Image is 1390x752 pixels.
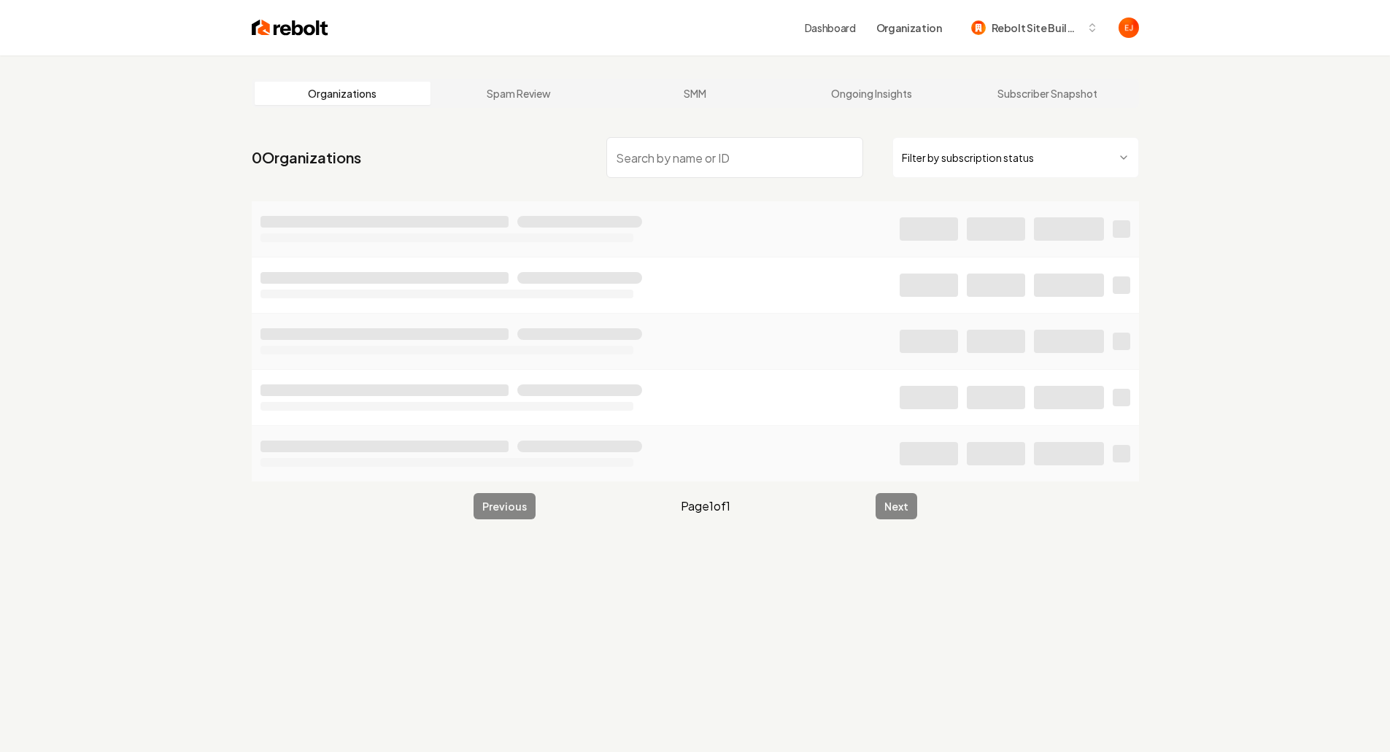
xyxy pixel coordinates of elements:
[607,82,784,105] a: SMM
[971,20,986,35] img: Rebolt Site Builder
[992,20,1081,36] span: Rebolt Site Builder
[805,20,856,35] a: Dashboard
[960,82,1136,105] a: Subscriber Snapshot
[252,147,361,168] a: 0Organizations
[252,18,328,38] img: Rebolt Logo
[606,137,863,178] input: Search by name or ID
[430,82,607,105] a: Spam Review
[783,82,960,105] a: Ongoing Insights
[868,15,951,41] button: Organization
[1119,18,1139,38] button: Open user button
[1119,18,1139,38] img: Eduard Joers
[255,82,431,105] a: Organizations
[681,497,730,515] span: Page 1 of 1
